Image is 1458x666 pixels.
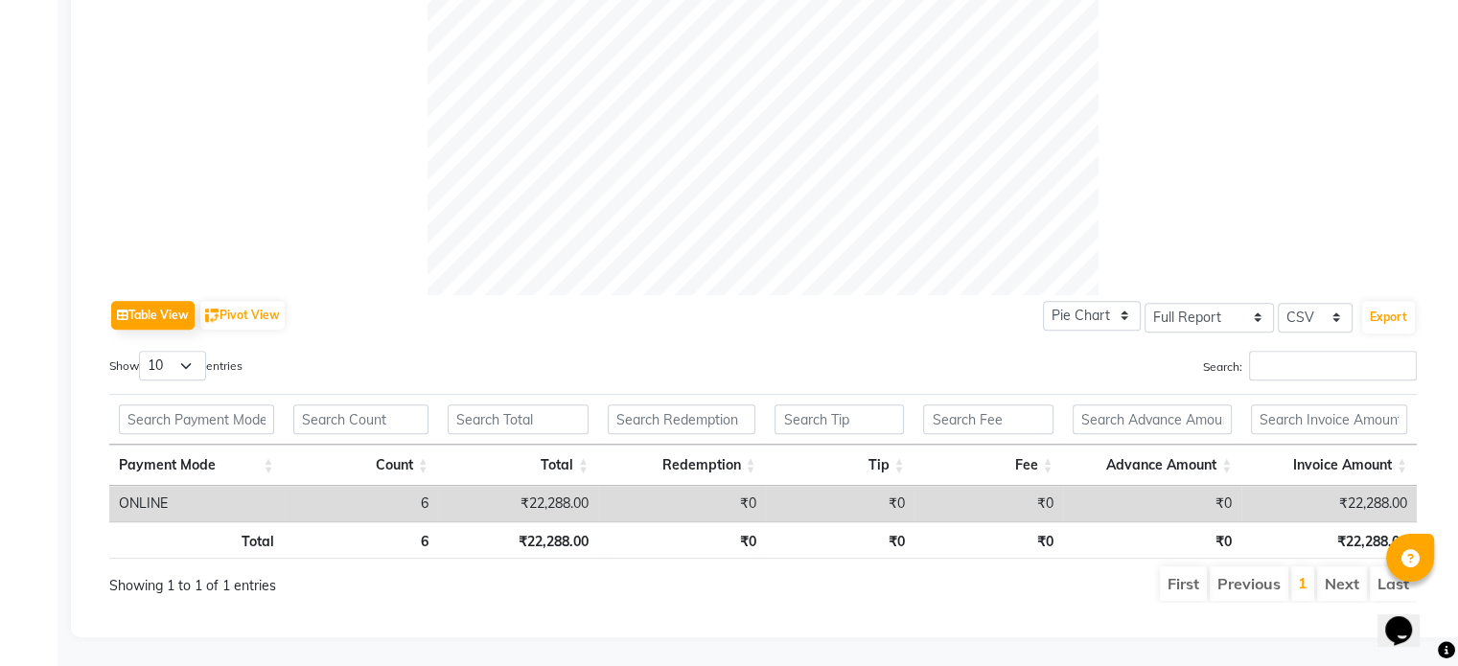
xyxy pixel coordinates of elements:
[775,404,904,434] input: Search Tip
[765,445,914,486] th: Tip: activate to sort column ascending
[448,404,589,434] input: Search Total
[438,445,598,486] th: Total: activate to sort column ascending
[1251,404,1407,434] input: Search Invoice Amount
[1241,486,1417,521] td: ₹22,288.00
[598,486,765,521] td: ₹0
[284,521,438,559] th: 6
[109,445,284,486] th: Payment Mode: activate to sort column ascending
[109,351,243,380] label: Show entries
[200,301,285,330] button: Pivot View
[1203,351,1417,380] label: Search:
[766,486,914,521] td: ₹0
[914,486,1063,521] td: ₹0
[139,351,206,380] select: Showentries
[923,404,1053,434] input: Search Fee
[438,521,598,559] th: ₹22,288.00
[914,521,1062,559] th: ₹0
[1241,445,1417,486] th: Invoice Amount: activate to sort column ascending
[109,564,637,596] div: Showing 1 to 1 of 1 entries
[438,486,598,521] td: ₹22,288.00
[205,309,220,323] img: pivot.png
[284,445,438,486] th: Count: activate to sort column ascending
[765,521,914,559] th: ₹0
[608,404,755,434] input: Search Redemption
[293,404,428,434] input: Search Count
[109,486,284,521] td: ONLINE
[1063,486,1242,521] td: ₹0
[119,404,274,434] input: Search Payment Mode
[1362,301,1415,333] button: Export
[598,521,765,559] th: ₹0
[598,445,765,486] th: Redemption: activate to sort column ascending
[109,521,284,559] th: Total
[1063,445,1242,486] th: Advance Amount: activate to sort column ascending
[111,301,195,330] button: Table View
[284,486,438,521] td: 6
[1073,404,1233,434] input: Search Advance Amount
[1063,521,1242,559] th: ₹0
[1377,589,1439,647] iframe: chat widget
[914,445,1062,486] th: Fee: activate to sort column ascending
[1249,351,1417,380] input: Search:
[1241,521,1417,559] th: ₹22,288.00
[1298,573,1308,592] a: 1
